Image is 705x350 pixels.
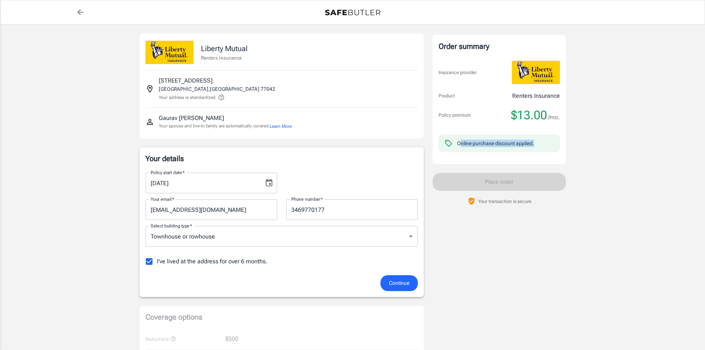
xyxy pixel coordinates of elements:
button: Continue [380,275,418,291]
img: Liberty Mutual [512,61,560,84]
label: Your email [151,196,174,202]
span: Continue [389,279,409,288]
img: Back to quotes [325,10,380,16]
p: Your spouse and live-in family are automatically covered. [159,123,292,130]
svg: Insured address [145,84,154,93]
p: Your details [145,153,418,164]
div: Townhouse or rowhouse [145,226,418,247]
p: [STREET_ADDRESS] [159,76,212,85]
p: Your address is standardized. [159,94,216,101]
p: Liberty Mutual [201,43,248,54]
svg: Insured person [145,117,154,126]
label: Phone number [291,196,323,202]
p: Your transaction is secure [478,198,531,205]
button: Choose date, selected date is Oct 6, 2025 [262,176,276,190]
div: Online purchase discount applied. [457,140,534,147]
a: back to quotes [73,5,88,20]
p: Product [439,92,455,100]
span: I've lived at the address for over 6 months. [157,257,268,266]
label: Policy start date [151,169,185,176]
p: Gaurav [PERSON_NAME] [159,114,224,123]
p: Renters Insurance [201,54,248,61]
p: Policy premium [439,111,471,119]
span: /mo. [548,112,560,123]
input: MM/DD/YYYY [145,173,259,193]
p: [GEOGRAPHIC_DATA] , [GEOGRAPHIC_DATA] 77042 [159,85,275,93]
img: Liberty Mutual [145,41,194,64]
input: Enter email [145,199,277,220]
p: Insurance provider [439,69,477,76]
input: Enter number [286,199,418,220]
label: Select building type [151,223,192,229]
span: $13.00 [511,108,547,123]
button: Learn More [270,123,292,130]
p: Renters Insurance [512,91,560,100]
div: Order summary [439,41,560,52]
